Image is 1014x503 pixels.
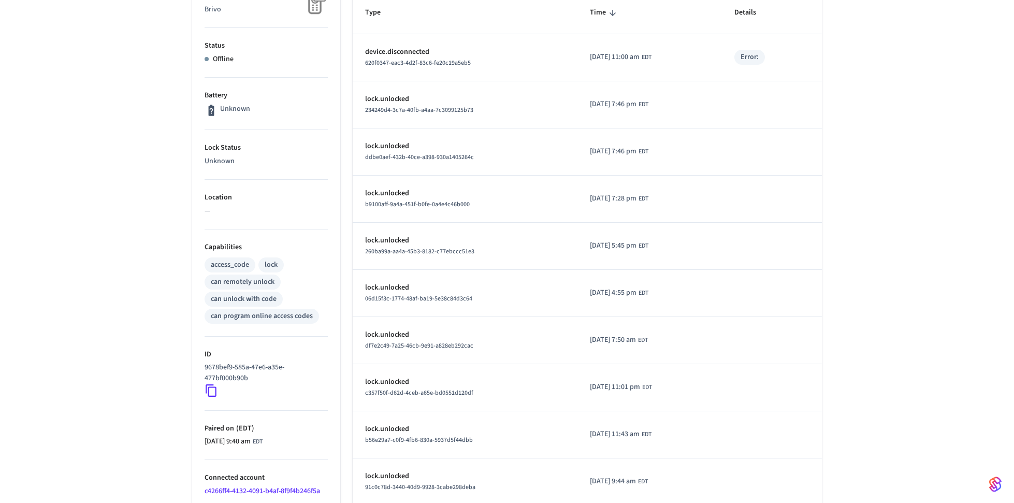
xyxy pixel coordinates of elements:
span: Time [590,5,619,21]
span: [DATE] 9:40 am [205,436,251,447]
span: EDT [638,336,648,345]
span: [DATE] 7:46 pm [590,99,636,110]
p: ID [205,349,328,360]
span: EDT [639,147,648,156]
span: EDT [642,53,651,62]
p: lock.unlocked [365,329,565,340]
p: Brivo [205,4,328,15]
span: EDT [642,383,652,392]
span: b9100aff-9a4a-451f-b0fe-0a4e4c46b000 [365,200,470,209]
div: America/Toronto [205,436,263,447]
p: 9678bef9-585a-47e6-a35e-477bf000b90b [205,362,324,384]
span: EDT [253,437,263,447]
span: [DATE] 11:00 am [590,52,640,63]
div: can program online access codes [211,311,313,322]
p: lock.unlocked [365,471,565,482]
div: America/Toronto [590,429,651,440]
div: America/Toronto [590,335,648,346]
span: [DATE] 9:44 am [590,476,636,487]
p: Location [205,192,328,203]
p: lock.unlocked [365,424,565,435]
span: EDT [639,100,648,109]
p: Unknown [205,156,328,167]
span: 91c0c78d-3440-40d9-9928-3cabe298deba [365,483,475,492]
span: Details [734,5,770,21]
span: [DATE] 4:55 pm [590,288,636,298]
span: ddbe0aef-432b-40ce-a398-930a1405264c [365,153,474,162]
div: America/Toronto [590,146,648,157]
div: access_code [211,260,249,270]
div: America/Toronto [590,52,651,63]
span: 234249d4-3c7a-40fb-a4aa-7c3099125b73 [365,106,473,114]
span: [DATE] 11:01 pm [590,382,640,393]
div: America/Toronto [590,288,648,298]
p: lock.unlocked [365,141,565,152]
div: America/Toronto [590,240,648,251]
span: [DATE] 7:28 pm [590,193,636,204]
p: lock.unlocked [365,94,565,105]
p: — [205,206,328,217]
div: Error: [741,52,759,63]
span: EDT [639,241,648,251]
div: America/Toronto [590,193,648,204]
span: Type [365,5,394,21]
div: America/Toronto [590,476,648,487]
p: Battery [205,90,328,101]
div: America/Toronto [590,99,648,110]
span: [DATE] 5:45 pm [590,240,636,251]
span: [DATE] 7:46 pm [590,146,636,157]
span: EDT [639,289,648,298]
span: c357f50f-d62d-4ceb-a65e-bd0551d120df [365,389,473,397]
span: 260ba99a-aa4a-45b3-8182-c77ebccc51e3 [365,247,474,256]
p: Connected account [205,472,328,483]
p: device.disconnected [365,47,565,58]
span: df7e2c49-7a25-46cb-9e91-a828eb292cac [365,341,473,350]
p: Paired on [205,423,328,434]
span: EDT [639,194,648,204]
p: lock.unlocked [365,235,565,246]
span: 620f0347-eac3-4d2f-83c6-fe20c19a5eb5 [365,59,471,67]
div: America/Toronto [590,382,652,393]
p: Unknown [220,104,250,114]
p: lock.unlocked [365,188,565,199]
span: [DATE] 11:43 am [590,429,640,440]
img: SeamLogoGradient.69752ec5.svg [989,476,1002,493]
span: EDT [642,430,651,439]
span: b56e29a7-c0f9-4fb6-830a-5937d5f44dbb [365,436,473,444]
div: lock [265,260,278,270]
p: Offline [213,54,234,65]
span: ( EDT ) [234,423,254,434]
span: 06d15f3c-1774-48af-ba19-5e38c84d3c64 [365,294,472,303]
p: Lock Status [205,142,328,153]
span: [DATE] 7:50 am [590,335,636,346]
p: Status [205,40,328,51]
div: can unlock with code [211,294,277,305]
p: lock.unlocked [365,377,565,387]
span: EDT [638,477,648,486]
p: Capabilities [205,242,328,253]
div: can remotely unlock [211,277,274,288]
p: lock.unlocked [365,282,565,293]
a: c4266ff4-4132-4091-b4af-8f9f4b246f5a [205,486,320,496]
